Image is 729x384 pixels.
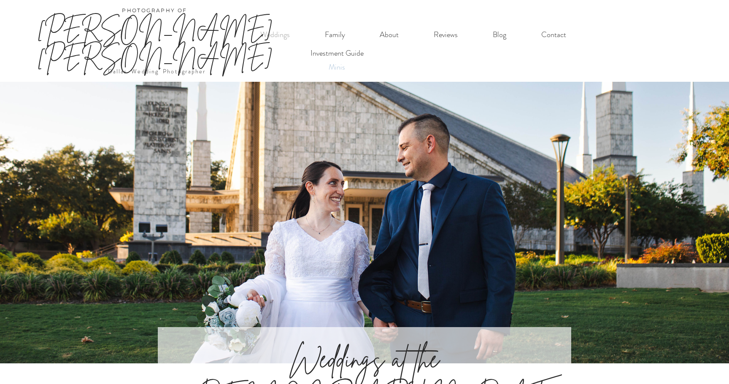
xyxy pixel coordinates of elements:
[537,26,570,43] p: Contact
[475,26,524,43] a: Blog
[489,26,510,43] p: Blog
[416,26,475,43] a: Reviews
[429,26,462,43] p: Reviews
[307,46,367,60] p: Investment Guide
[243,26,583,43] nav: Site
[689,344,729,384] iframe: Wix Chat
[122,7,187,13] span: PHOTOGRAPHY OF
[108,67,206,75] a: Dallas Wedding Photographer
[305,46,370,60] a: Investment Guide
[307,26,362,43] a: Family
[305,60,370,74] a: Minis
[524,26,583,43] a: Contact
[37,14,273,71] a: [PERSON_NAME] [PERSON_NAME]
[362,26,416,43] a: About
[375,26,403,43] p: About
[321,26,349,43] p: Family
[325,60,349,74] p: Minis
